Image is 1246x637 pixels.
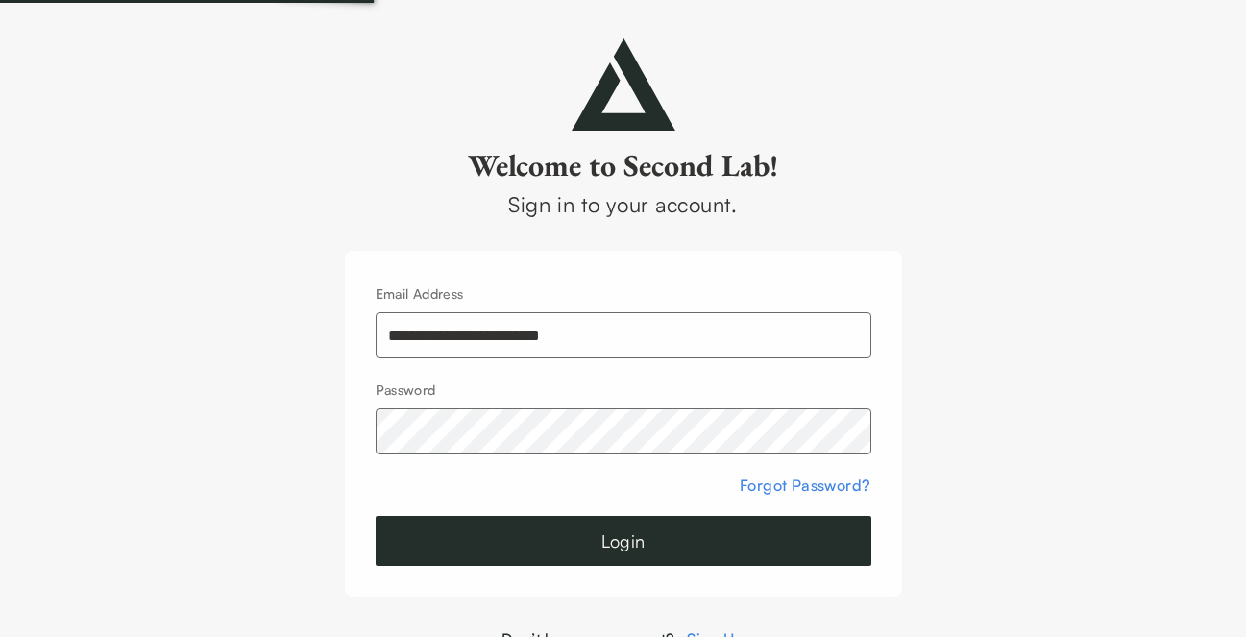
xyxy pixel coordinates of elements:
[376,516,871,566] button: Login
[345,188,902,220] div: Sign in to your account.
[345,146,902,184] h2: Welcome to Second Lab!
[740,476,870,495] a: Forgot Password?
[376,285,464,302] label: Email Address
[572,38,675,131] img: secondlab-logo
[376,381,436,398] label: Password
